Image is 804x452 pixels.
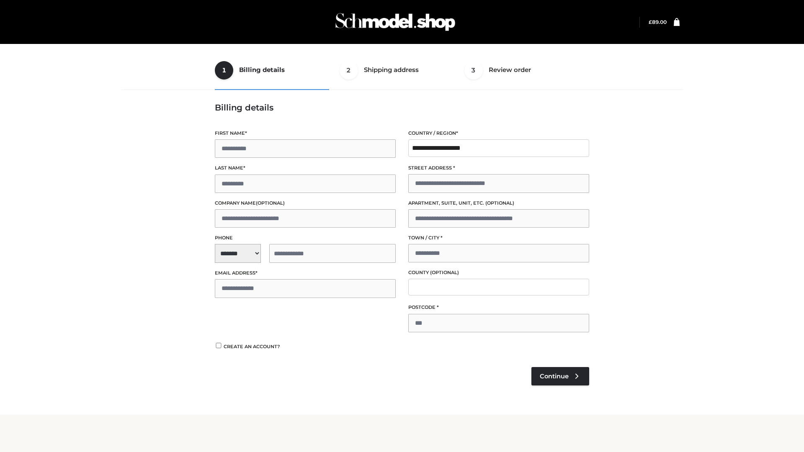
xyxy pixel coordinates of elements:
[224,344,280,349] span: Create an account?
[531,367,589,385] a: Continue
[649,19,667,25] bdi: 89.00
[408,234,589,242] label: Town / City
[540,372,569,380] span: Continue
[215,164,396,172] label: Last name
[408,269,589,277] label: County
[649,19,667,25] a: £89.00
[215,234,396,242] label: Phone
[408,164,589,172] label: Street address
[256,200,285,206] span: (optional)
[430,270,459,275] span: (optional)
[408,129,589,137] label: Country / Region
[408,303,589,311] label: Postcode
[215,103,589,113] h3: Billing details
[215,199,396,207] label: Company name
[485,200,514,206] span: (optional)
[215,343,222,348] input: Create an account?
[215,129,396,137] label: First name
[332,5,458,39] img: Schmodel Admin 964
[408,199,589,207] label: Apartment, suite, unit, etc.
[649,19,652,25] span: £
[215,269,396,277] label: Email address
